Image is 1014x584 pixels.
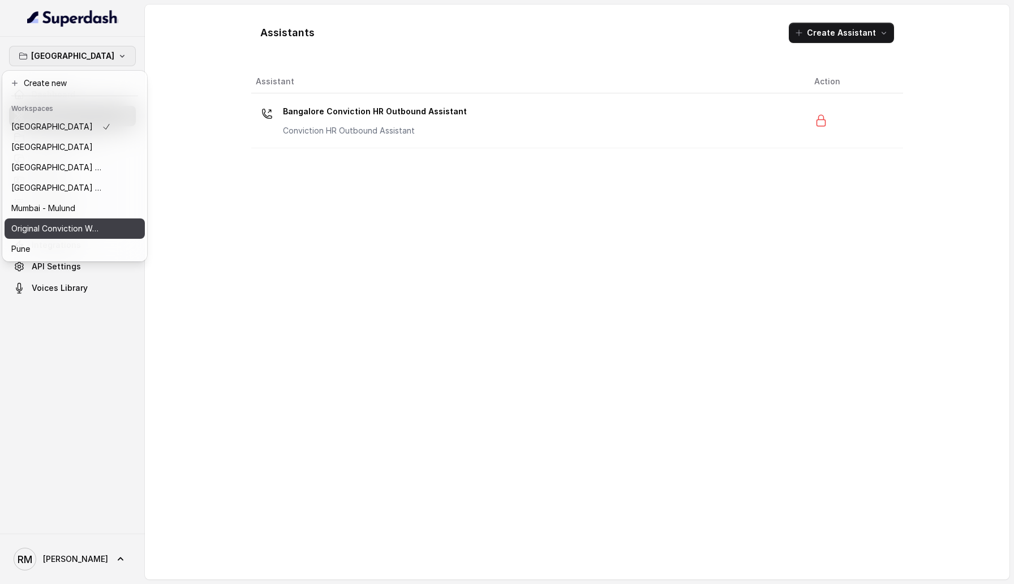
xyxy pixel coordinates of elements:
p: [GEOGRAPHIC_DATA] [11,140,93,154]
button: Create new [5,73,145,93]
p: [GEOGRAPHIC_DATA] [11,120,93,134]
header: Workspaces [5,98,145,117]
p: ⁠⁠[GEOGRAPHIC_DATA] - Ijmima - [GEOGRAPHIC_DATA] [11,161,102,174]
p: Original Conviction Workspace [11,222,102,235]
p: Mumbai - Mulund [11,201,75,215]
p: [GEOGRAPHIC_DATA] - [GEOGRAPHIC_DATA] - [GEOGRAPHIC_DATA] [11,181,102,195]
p: [GEOGRAPHIC_DATA] [31,49,114,63]
div: [GEOGRAPHIC_DATA] [2,71,147,261]
p: Pune [11,242,30,256]
button: [GEOGRAPHIC_DATA] [9,46,136,66]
